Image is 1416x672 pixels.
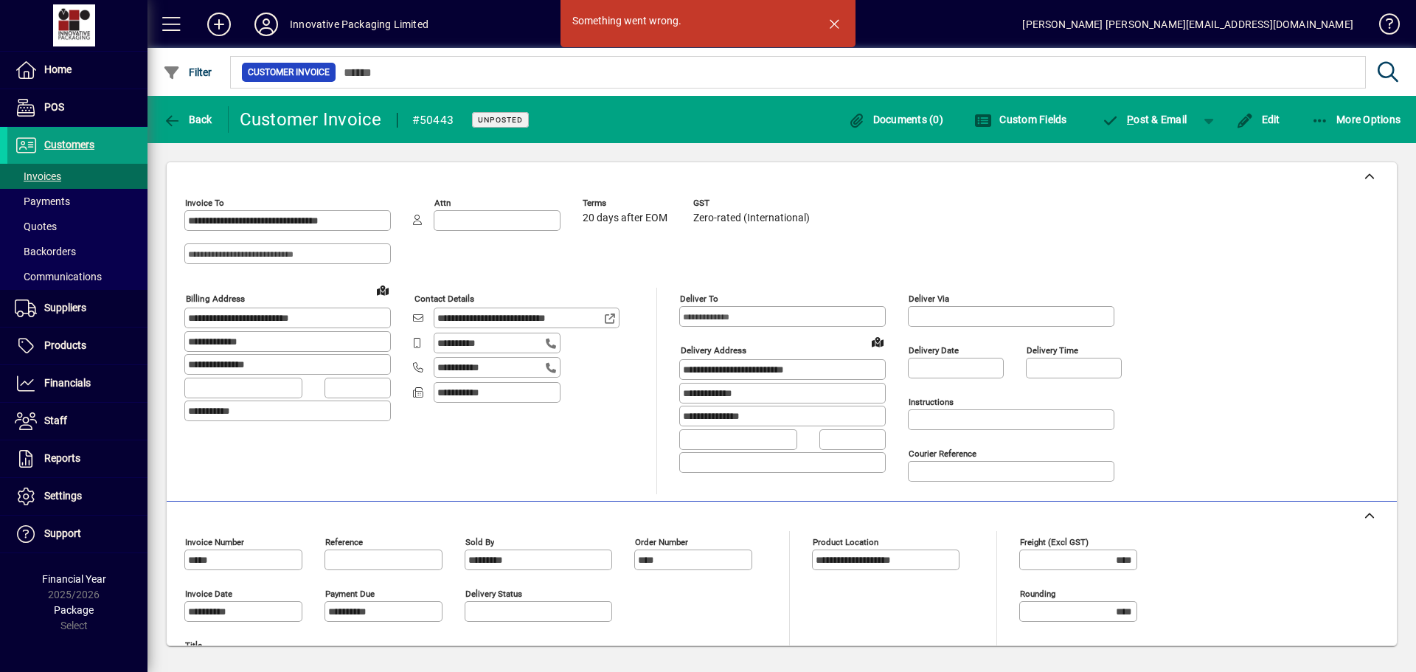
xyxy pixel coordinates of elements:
a: Home [7,52,147,89]
span: Products [44,339,86,351]
a: View on map [866,330,889,353]
a: Communications [7,264,147,289]
mat-label: Invoice date [185,589,232,599]
a: Knowledge Base [1368,3,1398,51]
span: Reports [44,452,80,464]
span: GST [693,198,810,208]
a: Settings [7,478,147,515]
mat-label: Freight (excl GST) [1020,537,1089,547]
button: Profile [243,11,290,38]
a: Reports [7,440,147,477]
button: Filter [159,59,216,86]
span: Financials [44,377,91,389]
button: More Options [1308,106,1405,133]
span: Backorders [15,246,76,257]
mat-label: Delivery time [1027,345,1078,356]
mat-label: Delivery date [909,345,959,356]
a: Backorders [7,239,147,264]
a: Quotes [7,214,147,239]
span: Terms [583,198,671,208]
a: Staff [7,403,147,440]
mat-label: Sold by [465,537,494,547]
mat-label: Instructions [909,397,954,407]
mat-label: Title [185,640,202,651]
span: Filter [163,66,212,78]
mat-label: Product location [813,537,878,547]
mat-label: Delivery status [465,589,522,599]
mat-label: Rounding [1020,589,1055,599]
div: #50443 [412,108,454,132]
button: Back [159,106,216,133]
span: More Options [1311,114,1401,125]
span: Support [44,527,81,539]
span: Back [163,114,212,125]
mat-label: Payment due [325,589,375,599]
span: Home [44,63,72,75]
a: Support [7,516,147,553]
div: Innovative Packaging Limited [290,13,428,36]
a: Products [7,328,147,364]
mat-label: Invoice To [185,198,224,208]
span: 20 days after EOM [583,212,667,224]
a: Invoices [7,164,147,189]
app-page-header-button: Back [147,106,229,133]
mat-label: Invoice number [185,537,244,547]
a: Suppliers [7,290,147,327]
div: Customer Invoice [240,108,382,131]
span: Documents (0) [847,114,943,125]
span: Payments [15,195,70,207]
mat-label: Reference [325,537,363,547]
button: Post & Email [1094,106,1195,133]
button: Edit [1232,106,1284,133]
span: P [1127,114,1134,125]
span: POS [44,101,64,113]
span: Unposted [478,115,523,125]
mat-label: Order number [635,537,688,547]
mat-label: Courier Reference [909,448,976,459]
a: Payments [7,189,147,214]
span: Edit [1236,114,1280,125]
button: Documents (0) [844,106,947,133]
span: Package [54,604,94,616]
span: Custom Fields [974,114,1067,125]
span: Invoices [15,170,61,182]
mat-label: Deliver To [680,294,718,304]
span: Financial Year [42,573,106,585]
button: Custom Fields [971,106,1071,133]
span: Suppliers [44,302,86,314]
span: Quotes [15,221,57,232]
mat-label: Attn [434,198,451,208]
span: ost & Email [1102,114,1187,125]
div: [PERSON_NAME] [PERSON_NAME][EMAIL_ADDRESS][DOMAIN_NAME] [1022,13,1353,36]
mat-label: Deliver via [909,294,949,304]
a: Financials [7,365,147,402]
span: Communications [15,271,102,283]
a: View on map [371,278,395,302]
span: Customers [44,139,94,150]
span: Staff [44,415,67,426]
span: Settings [44,490,82,502]
span: Zero-rated (International) [693,212,810,224]
a: POS [7,89,147,126]
span: Customer Invoice [248,65,330,80]
button: Add [195,11,243,38]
